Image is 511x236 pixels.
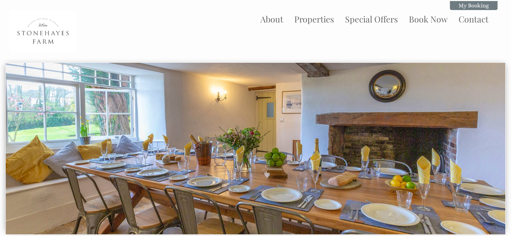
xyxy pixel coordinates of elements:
a: My Booking [450,1,498,10]
a: About [260,13,283,25]
a: Special Offers [345,13,398,25]
a: Properties [294,13,334,25]
a: Contact [459,13,488,25]
a: Book Now [409,13,448,25]
img: Stonehayes Farm [9,11,77,53]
